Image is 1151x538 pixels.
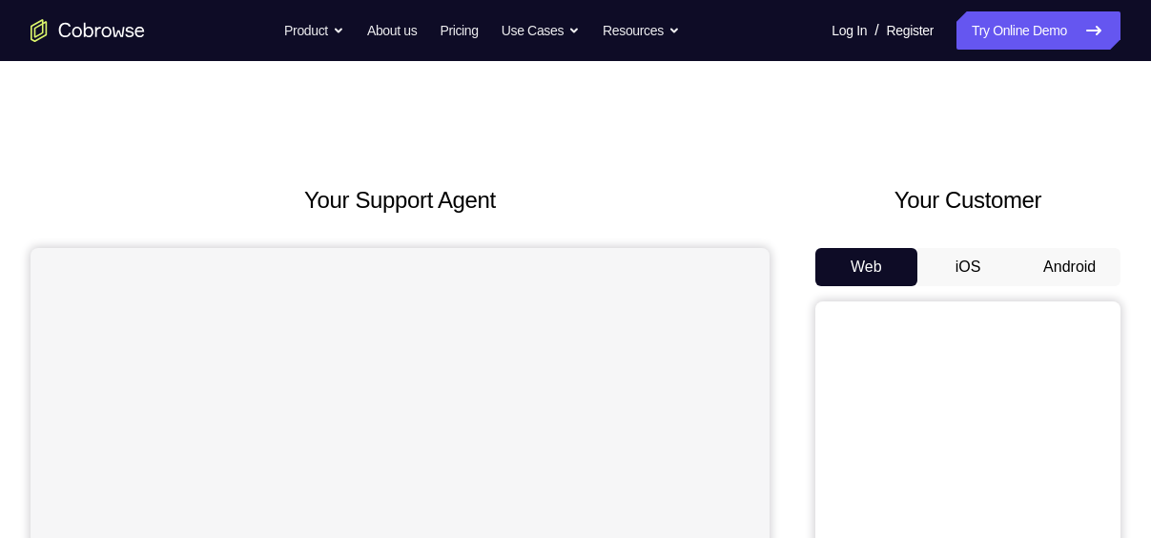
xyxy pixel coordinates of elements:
a: Go to the home page [31,19,145,42]
button: Resources [603,11,680,50]
button: Web [815,248,917,286]
button: Product [284,11,344,50]
h2: Your Customer [815,183,1120,217]
h2: Your Support Agent [31,183,770,217]
button: Use Cases [502,11,580,50]
span: / [874,19,878,42]
a: Try Online Demo [956,11,1120,50]
button: iOS [917,248,1019,286]
button: Android [1018,248,1120,286]
a: Register [887,11,934,50]
a: About us [367,11,417,50]
a: Log In [832,11,867,50]
a: Pricing [440,11,478,50]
